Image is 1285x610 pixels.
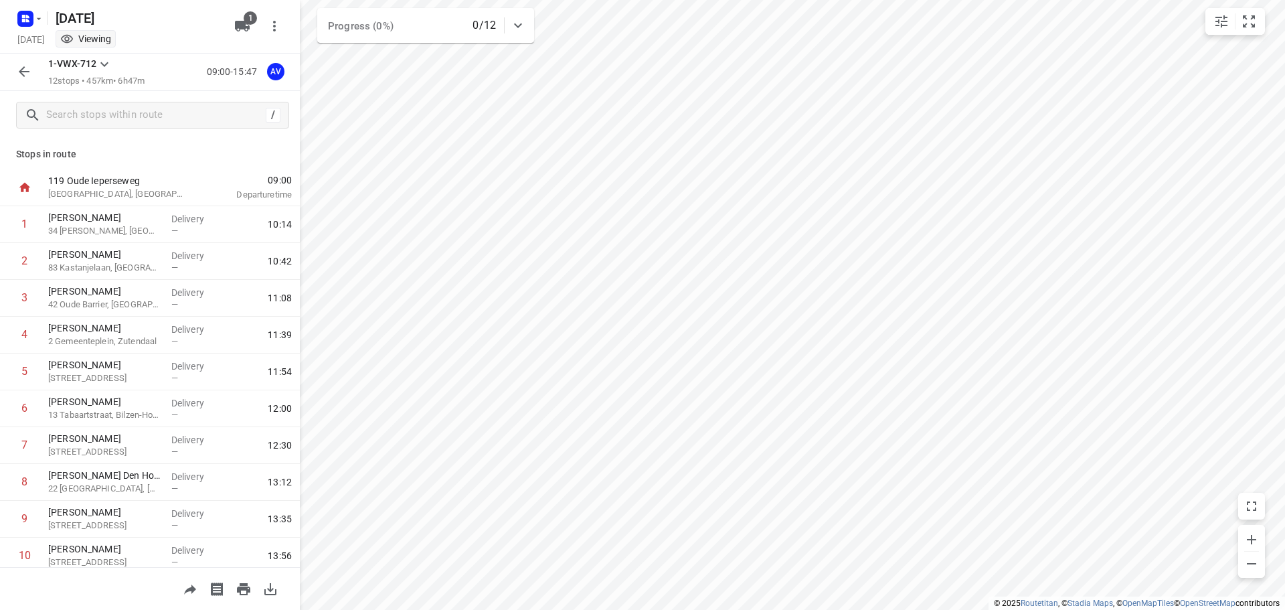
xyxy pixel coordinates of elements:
input: Search stops within route [46,105,266,126]
p: 83 Kastanjelaan, Herentals [48,261,161,275]
div: 10 [19,549,31,562]
div: You are currently in view mode. To make any changes, go to edit project. [60,32,111,46]
p: 12 stops • 457km • 6h47m [48,75,145,88]
span: — [171,410,178,420]
p: Stops in route [16,147,284,161]
span: Print route [230,582,257,595]
a: OpenMapTiles [1122,599,1174,608]
span: — [171,226,178,236]
p: [PERSON_NAME] [48,395,161,408]
p: Delivery [171,433,221,447]
p: Delivery [171,544,221,557]
div: 8 [21,475,27,488]
div: 1 [21,218,27,230]
p: 22 Sint-Lambertusstraat, Leuven [48,482,161,495]
p: [PERSON_NAME] [48,506,161,519]
span: Progress (0%) [328,20,394,32]
p: Delivery [171,249,221,262]
span: — [171,447,178,457]
p: [PERSON_NAME] [48,542,161,556]
span: — [171,336,178,346]
div: 4 [21,328,27,341]
p: [PERSON_NAME] Den Hove [48,469,161,482]
p: 09:00-15:47 [207,65,262,79]
p: Delivery [171,323,221,336]
div: / [266,108,280,123]
button: 1 [229,13,256,40]
div: 3 [21,291,27,304]
p: Delivery [171,212,221,226]
li: © 2025 , © , © © contributors [994,599,1280,608]
p: Delivery [171,507,221,520]
div: 6 [21,402,27,414]
p: [PERSON_NAME] [48,248,161,261]
a: Routetitan [1021,599,1058,608]
div: 9 [21,512,27,525]
div: 2 [21,254,27,267]
span: 13:56 [268,549,292,562]
a: Stadia Maps [1067,599,1113,608]
div: small contained button group [1205,8,1265,35]
p: 0/12 [473,17,496,33]
p: [GEOGRAPHIC_DATA], [GEOGRAPHIC_DATA] [48,187,187,201]
p: 13 Tabaartstraat, Bilzen-Hoeselt [48,408,161,422]
span: 10:14 [268,218,292,231]
span: 11:54 [268,365,292,378]
p: Delivery [171,360,221,373]
span: — [171,299,178,309]
div: Progress (0%)0/12 [317,8,534,43]
div: 5 [21,365,27,378]
button: Fit zoom [1235,8,1262,35]
p: 1-VWX-712 [48,57,96,71]
span: 09:00 [203,173,292,187]
span: 11:39 [268,328,292,341]
p: [PERSON_NAME] [48,321,161,335]
span: 13:35 [268,512,292,526]
p: Delivery [171,286,221,299]
p: 33A Lepelstraat, Sint-Truiden [48,445,161,459]
p: Delivery [171,470,221,483]
p: [PERSON_NAME] [48,432,161,445]
span: — [171,483,178,493]
p: Departure time [203,188,292,202]
span: Print shipping labels [203,582,230,595]
span: Download route [257,582,284,595]
span: 1 [244,11,257,25]
span: — [171,520,178,530]
p: 34 Lodewijk Gerritslaan, Antwerpen [48,224,161,238]
span: 11:08 [268,291,292,305]
span: 12:30 [268,439,292,452]
p: 6 Rue du Pisselet, Grez-Doiceau [48,519,161,532]
span: 12:00 [268,402,292,415]
span: — [171,262,178,273]
p: [PERSON_NAME] [48,285,161,298]
p: [PERSON_NAME] [48,358,161,372]
button: Map settings [1208,8,1235,35]
button: More [261,13,288,40]
span: 10:42 [268,254,292,268]
p: [PERSON_NAME] [48,211,161,224]
span: 13:12 [268,475,292,489]
p: 42 Oude Barrier, Beringen [48,298,161,311]
p: Delivery [171,396,221,410]
div: 7 [21,439,27,451]
p: 2 Gemeenteplein, Zutendaal [48,335,161,348]
span: — [171,373,178,383]
p: 119 Oude Ieperseweg [48,174,187,187]
span: Assigned to Axel Verzele [262,65,289,78]
span: Share route [177,582,203,595]
p: 11 Peuterhoutlaan, Hoeilaart [48,556,161,569]
p: 34 Bloemendaalstraat, Bilzen-Hoeselt [48,372,161,385]
span: — [171,557,178,567]
a: OpenStreetMap [1180,599,1235,608]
